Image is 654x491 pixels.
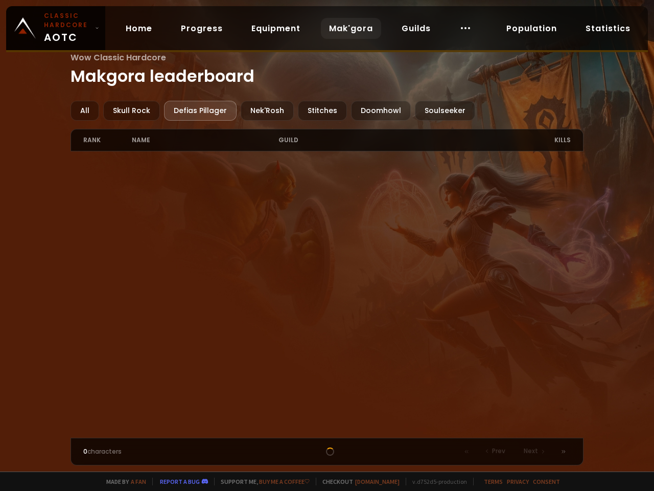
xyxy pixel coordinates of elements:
[498,18,565,39] a: Population
[484,478,503,485] a: Terms
[164,101,237,121] div: Defias Pillager
[71,101,99,121] div: All
[103,101,160,121] div: Skull Rock
[71,51,584,88] h1: Makgora leaderboard
[522,129,571,151] div: kills
[577,18,639,39] a: Statistics
[507,478,529,485] a: Privacy
[71,51,584,64] span: Wow Classic Hardcore
[44,11,91,30] small: Classic Hardcore
[83,447,87,456] span: 0
[415,101,475,121] div: Soulseeker
[6,6,105,50] a: Classic HardcoreAOTC
[351,101,411,121] div: Doomhowl
[321,18,381,39] a: Mak'gora
[214,478,310,485] span: Support me,
[100,478,146,485] span: Made by
[524,447,538,456] span: Next
[243,18,309,39] a: Equipment
[259,478,310,485] a: Buy me a coffee
[406,478,467,485] span: v. d752d5 - production
[44,11,91,45] span: AOTC
[533,478,560,485] a: Consent
[173,18,231,39] a: Progress
[298,101,347,121] div: Stitches
[492,447,505,456] span: Prev
[316,478,400,485] span: Checkout
[160,478,200,485] a: Report a bug
[118,18,160,39] a: Home
[241,101,294,121] div: Nek'Rosh
[278,129,522,151] div: guild
[83,129,132,151] div: rank
[132,129,278,151] div: name
[83,447,205,456] div: characters
[131,478,146,485] a: a fan
[355,478,400,485] a: [DOMAIN_NAME]
[393,18,439,39] a: Guilds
